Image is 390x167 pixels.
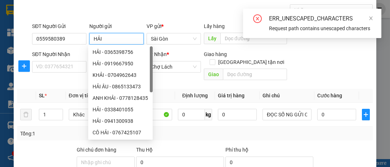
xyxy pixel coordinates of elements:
[69,15,131,23] div: HUỆ
[253,14,262,24] span: close-circle
[88,46,153,58] div: HẢI - 0365398756
[93,117,148,125] div: HẢI - 0941300938
[77,147,116,153] label: Ghi chú đơn hàng
[79,33,98,46] span: 6 RI
[362,112,369,117] span: plus
[136,147,153,153] span: Thu Hộ
[88,115,153,127] div: HẢI - 0941300938
[204,51,227,57] span: Giao hàng
[204,23,225,29] span: Lấy hàng
[18,60,30,72] button: plus
[204,69,223,80] span: Giao
[20,130,151,138] div: Tổng: 1
[362,109,370,120] button: plus
[269,24,373,32] div: Request path contains unescaped characters
[69,23,131,33] div: 0932898762
[93,48,148,56] div: HẢI - 0365398756
[205,109,212,120] span: kg
[182,93,208,98] span: Định lượng
[19,63,30,69] span: plus
[151,33,197,44] span: Sài Gòn
[32,50,86,58] div: SĐT Người Nhận
[218,93,245,98] span: Giá trị hàng
[6,6,64,15] div: Sài Gòn
[39,93,45,98] span: SL
[93,60,148,68] div: HẢI - 0919667950
[225,146,313,157] div: Phí thu hộ
[93,129,148,136] div: CÔ HẢI - 0767425107
[88,58,153,69] div: HẢI - 0919667950
[69,7,86,14] span: Nhận:
[269,14,373,23] div: ERR_UNESCAPED_CHARACTERS
[89,22,144,30] div: Người gửi
[68,52,78,60] span: CC :
[73,109,113,120] span: Khác
[263,109,311,120] input: Ghi Chú
[218,109,257,120] input: 0
[317,93,342,98] span: Cước hàng
[147,51,167,57] span: VP Nhận
[68,50,131,60] div: 60.000
[223,69,287,80] input: Dọc đường
[6,7,17,14] span: Gửi:
[368,16,373,21] span: close
[220,33,287,44] input: Dọc đường
[88,81,153,92] div: HẢI ÂU - 0865133473
[69,6,131,15] div: Chợ Lách
[93,106,148,113] div: HẢI - 0338401055
[69,93,96,98] span: Đơn vị tính
[88,127,153,138] div: CÔ HẢI - 0767425107
[93,71,148,79] div: KHẢI - 0704962643
[215,58,287,66] span: [GEOGRAPHIC_DATA] tận nơi
[32,22,86,30] div: SĐT Người Gửi
[93,83,148,91] div: HẢI ÂU - 0865133473
[88,92,153,104] div: ANH KHẢI - 0778128435
[93,94,148,102] div: ANH KHẢI - 0778128435
[88,69,153,81] div: KHẢI - 0704962643
[151,61,197,72] span: Chợ Lách
[88,104,153,115] div: HẢI - 0338401055
[260,89,314,103] th: Ghi chú
[69,37,79,45] span: DĐ:
[147,22,201,30] div: VP gửi
[20,109,32,120] button: delete
[204,33,220,44] span: Lấy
